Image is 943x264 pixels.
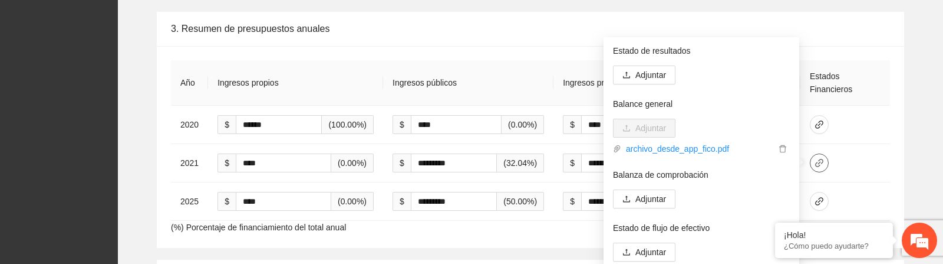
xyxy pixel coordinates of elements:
[613,168,790,181] p: Balanza de comprobación
[217,192,236,211] span: $
[613,97,790,110] p: Balance general
[613,119,675,138] button: uploadAdjuntar
[208,60,383,106] th: Ingresos propios
[563,192,581,211] span: $
[784,230,884,240] div: ¡Hola!
[383,60,553,106] th: Ingresos públicos
[810,115,829,134] button: link
[171,12,890,45] div: 3. Resumen de presupuestos anuales
[393,192,411,211] span: $
[622,248,631,258] span: upload
[613,70,675,80] span: uploadAdjuntar
[621,142,776,155] a: archivo_desde_app_fico.pdf
[810,197,828,206] span: link
[331,154,374,172] span: (0.00%)
[613,66,675,84] button: uploadAdjuntar
[61,60,198,76] div: Chatee con nosotros ahora
[776,145,789,153] span: delete
[613,221,790,234] p: Estado de flujo de efectivo
[497,192,544,211] span: (50.00%)
[810,120,828,129] span: link
[68,74,163,194] span: Estamos en línea.
[622,195,631,204] span: upload
[217,115,236,134] span: $
[635,69,666,82] span: Adjuntar
[613,44,790,57] p: Estado de resultados
[622,71,631,80] span: upload
[613,247,675,257] span: uploadAdjuntar
[171,60,208,106] th: Año
[393,115,411,134] span: $
[563,115,581,134] span: $
[613,145,621,153] span: paper-clip
[322,115,374,134] span: (100.00%)
[171,144,208,182] td: 2021
[331,192,374,211] span: (0.00%)
[502,115,544,134] span: (0.00%)
[810,192,829,211] button: link
[613,194,675,204] span: uploadAdjuntar
[6,156,225,197] textarea: Escriba su mensaje y pulse “Intro”
[563,154,581,172] span: $
[157,46,904,248] div: (%) Porcentaje de financiamiento del total anual
[613,123,675,133] span: uploadAdjuntar
[171,182,208,221] td: 2025
[217,154,236,172] span: $
[810,154,829,172] button: link
[776,142,790,155] button: delete
[800,60,890,106] th: Estados Financieros
[497,154,544,172] span: (32.04%)
[635,246,666,259] span: Adjuntar
[784,242,884,250] p: ¿Cómo puedo ayudarte?
[193,6,222,34] div: Minimizar ventana de chat en vivo
[171,106,208,144] td: 2020
[613,243,675,262] button: uploadAdjuntar
[810,158,828,168] span: link
[553,60,724,106] th: Ingresos privados
[393,154,411,172] span: $
[635,193,666,206] span: Adjuntar
[613,190,675,208] button: uploadAdjuntar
